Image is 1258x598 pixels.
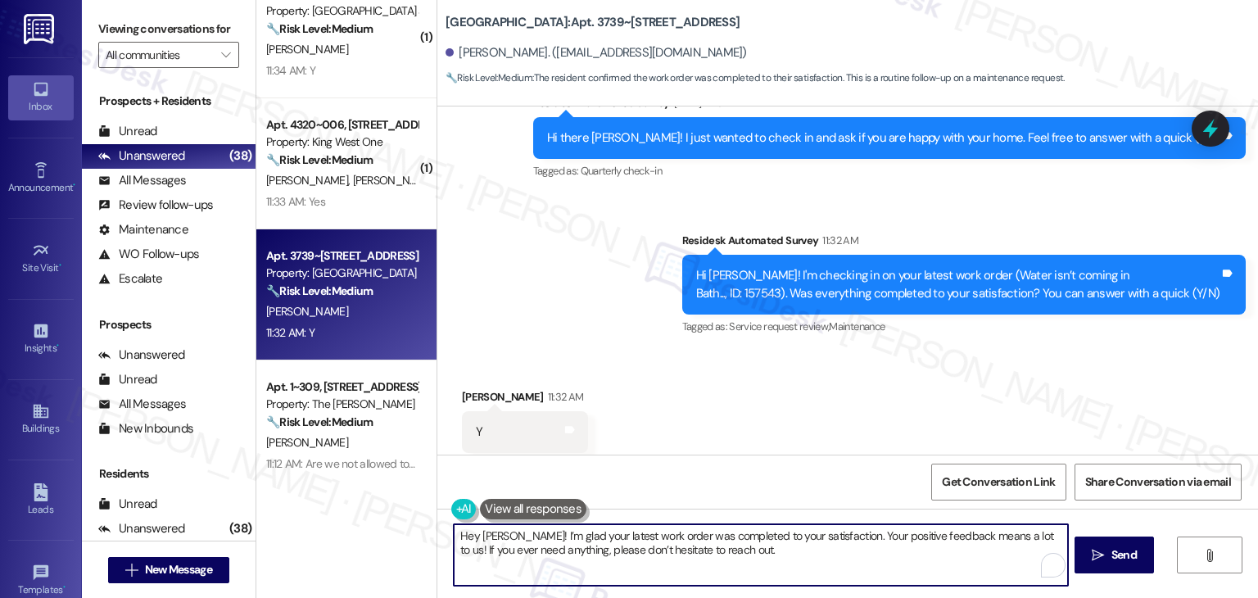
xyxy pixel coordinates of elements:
[266,194,325,209] div: 11:33 AM: Yes
[8,237,74,281] a: Site Visit •
[98,172,186,189] div: All Messages
[1203,549,1215,562] i: 
[266,435,348,450] span: [PERSON_NAME]
[98,270,162,288] div: Escalate
[1075,464,1242,501] button: Share Conversation via email
[353,173,435,188] span: [PERSON_NAME]
[98,371,157,388] div: Unread
[225,516,256,541] div: (38)
[8,397,74,442] a: Buildings
[1111,546,1137,564] span: Send
[266,396,418,413] div: Property: The [PERSON_NAME]
[266,283,373,298] strong: 🔧 Risk Level: Medium
[1085,473,1231,491] span: Share Conversation via email
[98,347,185,364] div: Unanswered
[82,316,256,333] div: Prospects
[533,159,1246,183] div: Tagged as:
[829,319,885,333] span: Maintenance
[942,473,1055,491] span: Get Conversation Link
[462,388,588,411] div: [PERSON_NAME]
[63,582,66,593] span: •
[98,396,186,413] div: All Messages
[98,197,213,214] div: Review follow-ups
[98,420,193,437] div: New Inbounds
[24,14,57,44] img: ResiDesk Logo
[266,456,691,471] div: 11:12 AM: Are we not allowed to have door matts? I just got a text saying that's not allowed?
[125,564,138,577] i: 
[266,2,418,20] div: Property: [GEOGRAPHIC_DATA] at [GEOGRAPHIC_DATA]
[1092,549,1104,562] i: 
[476,424,482,441] div: Y
[266,152,373,167] strong: 🔧 Risk Level: Medium
[266,415,373,429] strong: 🔧 Risk Level: Medium
[266,173,353,188] span: [PERSON_NAME]
[266,134,418,151] div: Property: King West One
[145,561,212,578] span: New Message
[98,221,188,238] div: Maintenance
[682,315,1247,338] div: Tagged as:
[225,143,256,169] div: (38)
[696,267,1220,302] div: Hi [PERSON_NAME]! I'm checking in on your latest work order (Water isn’t coming in Bath..., ID: 1...
[454,524,1067,586] textarea: To enrich screen reader interactions, please activate Accessibility in Grammarly extension settings
[59,260,61,271] span: •
[446,44,747,61] div: [PERSON_NAME]. ([EMAIL_ADDRESS][DOMAIN_NAME])
[82,93,256,110] div: Prospects + Residents
[221,48,230,61] i: 
[547,129,1220,147] div: Hi there [PERSON_NAME]! I just wanted to check in and ask if you are happy with your home. Feel f...
[266,247,418,265] div: Apt. 3739~[STREET_ADDRESS]
[931,464,1066,501] button: Get Conversation Link
[98,246,199,263] div: WO Follow-ups
[82,465,256,482] div: Residents
[57,340,59,351] span: •
[98,520,185,537] div: Unanswered
[266,265,418,282] div: Property: [GEOGRAPHIC_DATA]
[8,478,74,523] a: Leads
[73,179,75,191] span: •
[266,42,348,57] span: [PERSON_NAME]
[8,317,74,361] a: Insights •
[818,232,858,249] div: 11:32 AM
[462,453,588,477] div: Tagged as:
[266,63,315,78] div: 11:34 AM: Y
[729,319,829,333] span: Service request review ,
[446,70,1065,87] span: : The resident confirmed the work order was completed to their satisfaction. This is a routine fo...
[446,71,532,84] strong: 🔧 Risk Level: Medium
[266,21,373,36] strong: 🔧 Risk Level: Medium
[266,378,418,396] div: Apt. 1~309, [STREET_ADDRESS]
[446,14,740,31] b: [GEOGRAPHIC_DATA]: Apt. 3739~[STREET_ADDRESS]
[106,42,213,68] input: All communities
[266,116,418,134] div: Apt. 4320~006, [STREET_ADDRESS]
[581,164,662,178] span: Quarterly check-in
[266,304,348,319] span: [PERSON_NAME]
[108,557,229,583] button: New Message
[98,147,185,165] div: Unanswered
[682,232,1247,255] div: Residesk Automated Survey
[98,123,157,140] div: Unread
[8,75,74,120] a: Inbox
[266,325,314,340] div: 11:32 AM: Y
[1075,537,1154,573] button: Send
[98,16,239,42] label: Viewing conversations for
[98,496,157,513] div: Unread
[544,388,584,405] div: 11:32 AM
